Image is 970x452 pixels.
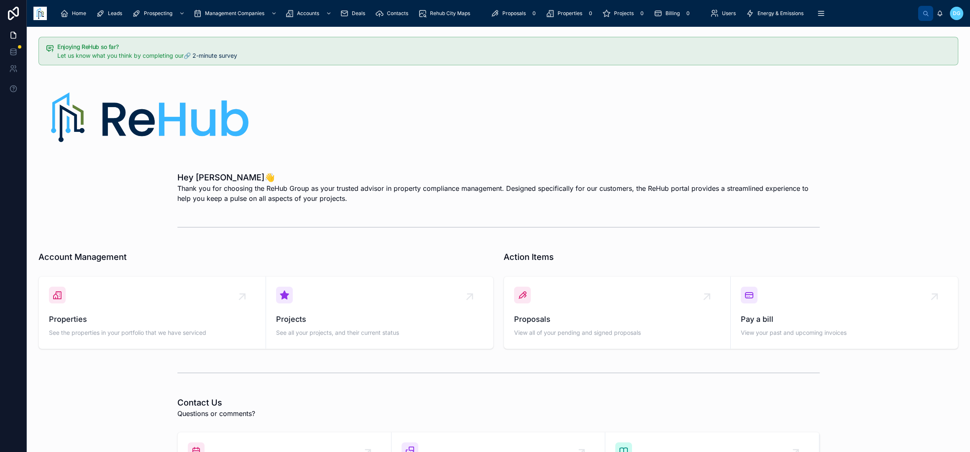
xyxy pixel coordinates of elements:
[514,329,721,337] span: View all of your pending and signed proposals
[276,329,483,337] span: See all your projects, and their current status
[953,10,960,17] span: DG
[72,10,86,17] span: Home
[708,6,742,21] a: Users
[38,89,261,148] img: rehub-nobck.svg
[58,6,92,21] a: Home
[177,172,820,183] h1: Hey [PERSON_NAME]👋
[722,10,736,17] span: Users
[651,6,696,21] a: Billing0
[49,329,256,337] span: See the properties in your portfolio that we have serviced
[57,52,237,59] span: Let us know what you think by completing our
[108,10,122,17] span: Leads
[430,10,470,17] span: Rehub City Maps
[276,313,483,325] span: Projects
[191,6,281,21] a: Management Companies
[743,6,809,21] a: Energy & Emissions
[283,6,336,21] a: Accounts
[177,408,255,419] span: Questions or comments?
[49,313,256,325] span: Properties
[57,51,951,60] div: Let us know what you think by completing our [🔗 2-minute survey](https://www.redocs.com/rehub-fee...
[504,251,554,263] h1: Action Items
[54,4,918,23] div: scrollable content
[637,8,647,18] div: 0
[266,277,493,349] a: ProjectsSee all your projects, and their current status
[33,7,47,20] img: App logo
[504,277,731,349] a: ProposalsView all of your pending and signed proposals
[177,183,820,203] span: Thank you for choosing the ReHub Group as your trusted advisor in property compliance management....
[177,397,255,408] h1: Contact Us
[57,44,951,50] h5: Enjoying ReHub so far?
[184,52,237,59] a: 🔗 2-minute survey
[586,8,596,18] div: 0
[529,8,539,18] div: 0
[338,6,371,21] a: Deals
[558,10,582,17] span: Properties
[741,329,948,337] span: View your past and upcoming invoices
[94,6,128,21] a: Leads
[38,251,127,263] h1: Account Management
[416,6,476,21] a: Rehub City Maps
[130,6,189,21] a: Prospecting
[600,6,650,21] a: Projects0
[683,8,693,18] div: 0
[665,10,680,17] span: Billing
[373,6,414,21] a: Contacts
[741,313,948,325] span: Pay a bill
[205,10,264,17] span: Management Companies
[514,313,721,325] span: Proposals
[39,277,266,349] a: PropertiesSee the properties in your portfolio that we have serviced
[297,10,319,17] span: Accounts
[488,6,542,21] a: Proposals0
[731,277,958,349] a: Pay a billView your past and upcoming invoices
[614,10,634,17] span: Projects
[144,10,172,17] span: Prospecting
[352,10,365,17] span: Deals
[387,10,408,17] span: Contacts
[758,10,804,17] span: Energy & Emissions
[502,10,526,17] span: Proposals
[543,6,598,21] a: Properties0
